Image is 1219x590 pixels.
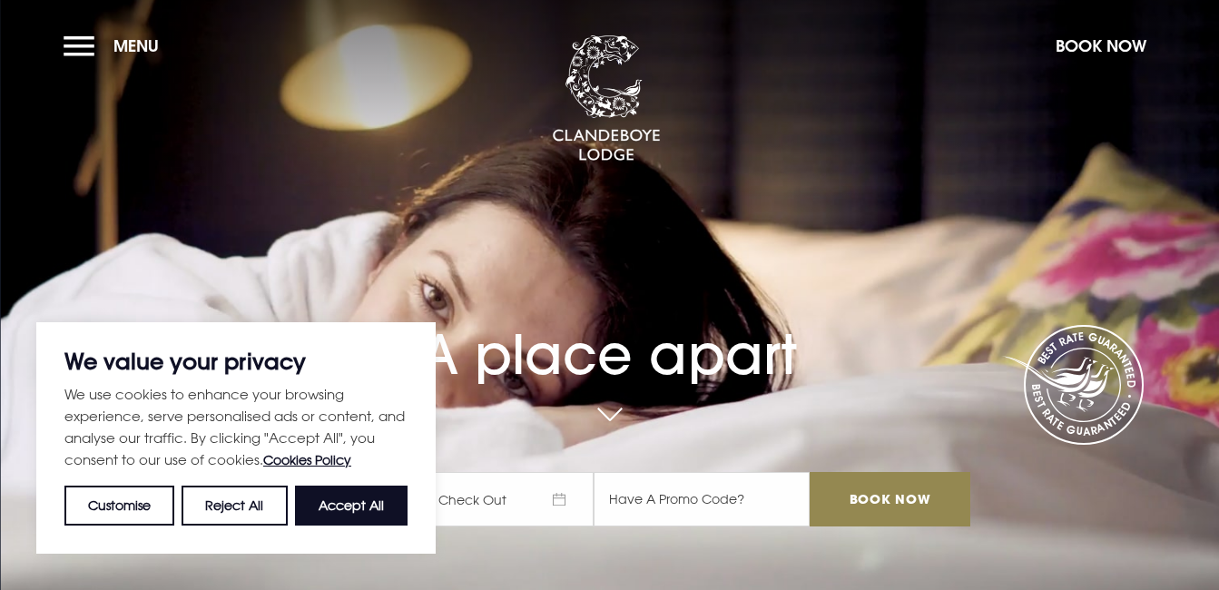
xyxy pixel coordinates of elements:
p: We use cookies to enhance your browsing experience, serve personalised ads or content, and analys... [64,383,408,471]
a: Cookies Policy [263,452,351,467]
button: Customise [64,486,174,526]
span: Check Out [421,472,594,526]
button: Accept All [295,486,408,526]
button: Book Now [1047,26,1155,65]
h1: A place apart [249,286,969,387]
p: We value your privacy [64,350,408,372]
img: Clandeboye Lodge [552,35,661,162]
div: We value your privacy [36,322,436,554]
input: Book Now [810,472,969,526]
button: Menu [64,26,168,65]
span: Menu [113,35,159,56]
input: Have A Promo Code? [594,472,810,526]
button: Reject All [182,486,287,526]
